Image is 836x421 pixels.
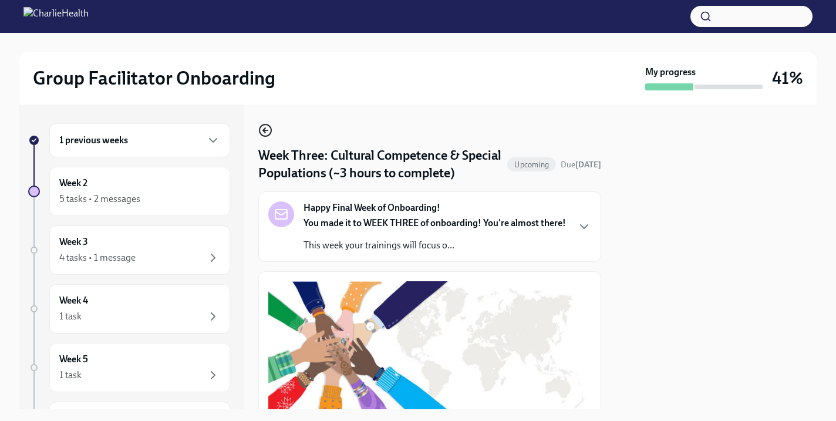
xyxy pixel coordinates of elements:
[59,177,87,190] h6: Week 2
[28,343,230,392] a: Week 51 task
[59,294,88,307] h6: Week 4
[268,281,591,414] button: Zoom image
[258,147,503,182] h4: Week Three: Cultural Competence & Special Populations (~3 hours to complete)
[28,225,230,275] a: Week 34 tasks • 1 message
[59,353,88,366] h6: Week 5
[59,310,82,323] div: 1 task
[49,123,230,157] div: 1 previous weeks
[507,160,556,169] span: Upcoming
[575,160,601,170] strong: [DATE]
[304,239,566,252] p: This week your trainings will focus o...
[33,66,275,90] h2: Group Facilitator Onboarding
[59,193,140,206] div: 5 tasks • 2 messages
[23,7,89,26] img: CharlieHealth
[59,369,82,382] div: 1 task
[304,201,440,214] strong: Happy Final Week of Onboarding!
[772,68,803,89] h3: 41%
[561,159,601,170] span: October 27th, 2025 09:00
[59,251,136,264] div: 4 tasks • 1 message
[59,235,88,248] h6: Week 3
[59,134,128,147] h6: 1 previous weeks
[304,217,566,228] strong: You made it to WEEK THREE of onboarding! You're almost there!
[28,284,230,334] a: Week 41 task
[28,167,230,216] a: Week 25 tasks • 2 messages
[645,66,696,79] strong: My progress
[561,160,601,170] span: Due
